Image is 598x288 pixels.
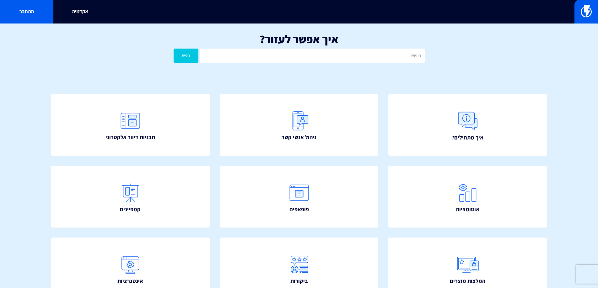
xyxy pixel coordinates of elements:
[117,277,143,285] span: אינטגרציות
[290,277,308,285] span: ביקורות
[51,94,210,156] a: תבניות דיוור אלקטרוני
[220,94,379,156] a: ניהול אנשי קשר
[220,166,379,228] a: פופאפים
[452,134,483,142] span: איך מתחילים?
[282,133,316,141] span: ניהול אנשי קשר
[158,5,440,19] input: חיפוש מהיר...
[200,49,424,63] input: חיפוש
[388,94,547,156] a: איך מתחילים?
[120,205,141,213] span: קמפיינים
[450,277,485,285] span: המלצות מוצרים
[9,33,589,45] h1: איך אפשר לעזור?
[289,205,309,213] span: פופאפים
[51,166,210,228] a: קמפיינים
[456,205,479,213] span: אוטומציות
[105,133,155,141] span: תבניות דיוור אלקטרוני
[174,49,199,63] button: חפש
[388,166,547,228] a: אוטומציות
